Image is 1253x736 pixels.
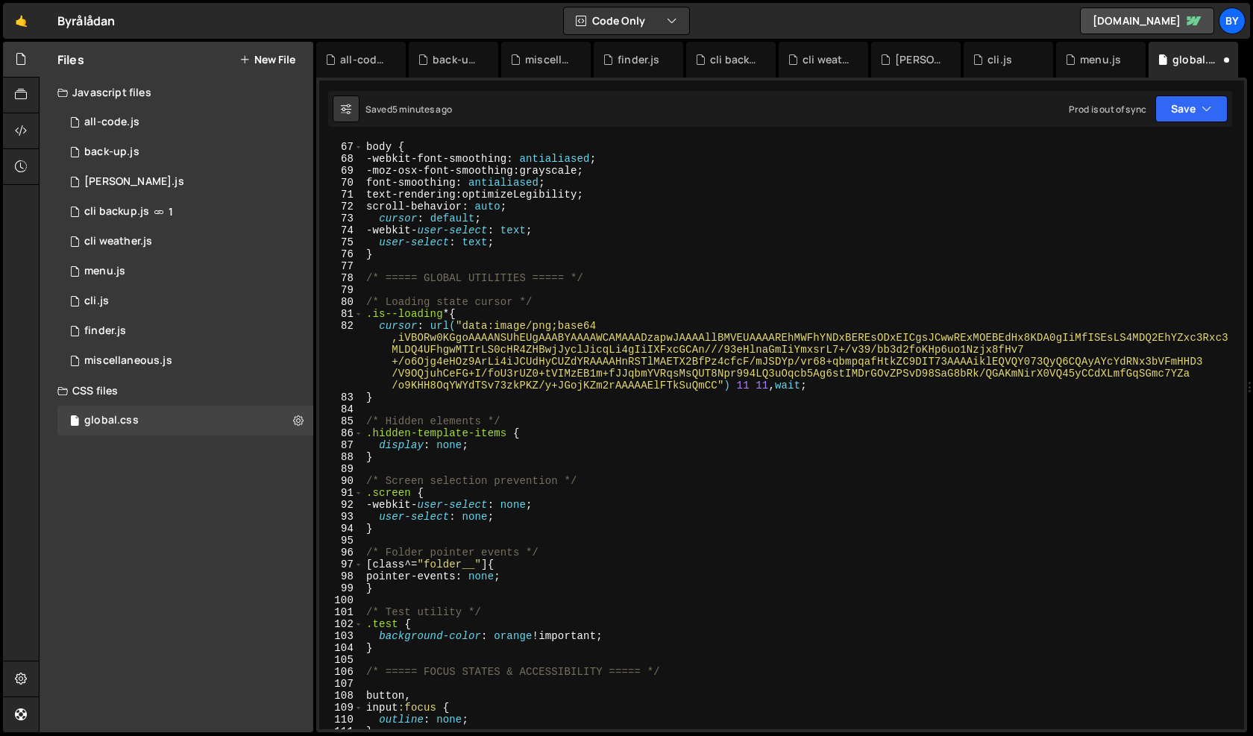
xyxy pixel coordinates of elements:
div: 104 [319,642,363,654]
div: 86 [319,427,363,439]
button: Save [1155,95,1228,122]
a: 🤙 [3,3,40,39]
div: 98 [319,570,363,582]
div: miscellaneous.js [525,52,573,67]
div: Prod is out of sync [1069,103,1146,116]
div: 72 [319,201,363,213]
div: 89 [319,463,363,475]
div: 80 [319,296,363,308]
div: back-up.js [433,52,480,67]
div: finder.js [618,52,659,67]
div: cli.js [84,295,109,308]
div: back-up.js [84,145,139,159]
div: 103 [319,630,363,642]
div: 73 [319,213,363,224]
div: all-code.js [340,52,388,67]
div: 100 [319,594,363,606]
div: 87 [319,439,363,451]
div: 10338/35579.js [57,107,313,137]
div: 97 [319,559,363,570]
div: cli.js [987,52,1012,67]
h2: Files [57,51,84,68]
div: 10338/24973.js [57,316,313,346]
div: 88 [319,451,363,463]
div: 106 [319,666,363,678]
div: Javascript files [40,78,313,107]
div: global.css [84,414,139,427]
div: 10338/45273.js [57,167,313,197]
div: 10338/45237.js [57,346,313,376]
div: 10338/45238.js [57,257,313,286]
div: miscellaneous.js [84,354,172,368]
div: 69 [319,165,363,177]
div: 71 [319,189,363,201]
div: cli weather.js [84,235,152,248]
button: Code Only [564,7,689,34]
div: 77 [319,260,363,272]
div: 110 [319,714,363,726]
div: 10338/45688.js [57,197,313,227]
div: 83 [319,391,363,403]
div: 93 [319,511,363,523]
div: cli weather.js [803,52,850,67]
div: Saved [365,103,452,116]
div: 107 [319,678,363,690]
div: 108 [319,690,363,702]
div: 68 [319,153,363,165]
div: 94 [319,523,363,535]
div: 10338/24192.css [57,406,313,435]
div: 92 [319,499,363,511]
div: 99 [319,582,363,594]
a: [DOMAIN_NAME] [1080,7,1214,34]
div: menu.js [1080,52,1121,67]
div: 10338/45267.js [57,137,313,167]
div: 10338/23371.js [57,286,313,316]
div: 10338/45687.js [57,227,313,257]
div: 91 [319,487,363,499]
div: 95 [319,535,363,547]
div: global.css [1172,52,1220,67]
div: 78 [319,272,363,284]
button: New File [239,54,295,66]
div: cli backup.js [710,52,758,67]
div: 102 [319,618,363,630]
div: 85 [319,415,363,427]
div: all-code.js [84,116,139,129]
div: cli backup.js [84,205,149,218]
div: finder.js [84,324,126,338]
div: 96 [319,547,363,559]
div: 74 [319,224,363,236]
span: 1 [169,206,173,218]
div: 5 minutes ago [392,103,452,116]
div: menu.js [84,265,125,278]
div: 105 [319,654,363,666]
div: 67 [319,141,363,153]
div: 101 [319,606,363,618]
div: 109 [319,702,363,714]
div: 75 [319,236,363,248]
div: 81 [319,308,363,320]
div: 79 [319,284,363,296]
div: 90 [319,475,363,487]
div: CSS files [40,376,313,406]
div: Byrålådan [57,12,115,30]
a: By [1219,7,1246,34]
div: [PERSON_NAME].js [84,175,184,189]
div: [PERSON_NAME].js [895,52,943,67]
div: 76 [319,248,363,260]
div: 82 [319,320,363,391]
div: 84 [319,403,363,415]
div: 70 [319,177,363,189]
